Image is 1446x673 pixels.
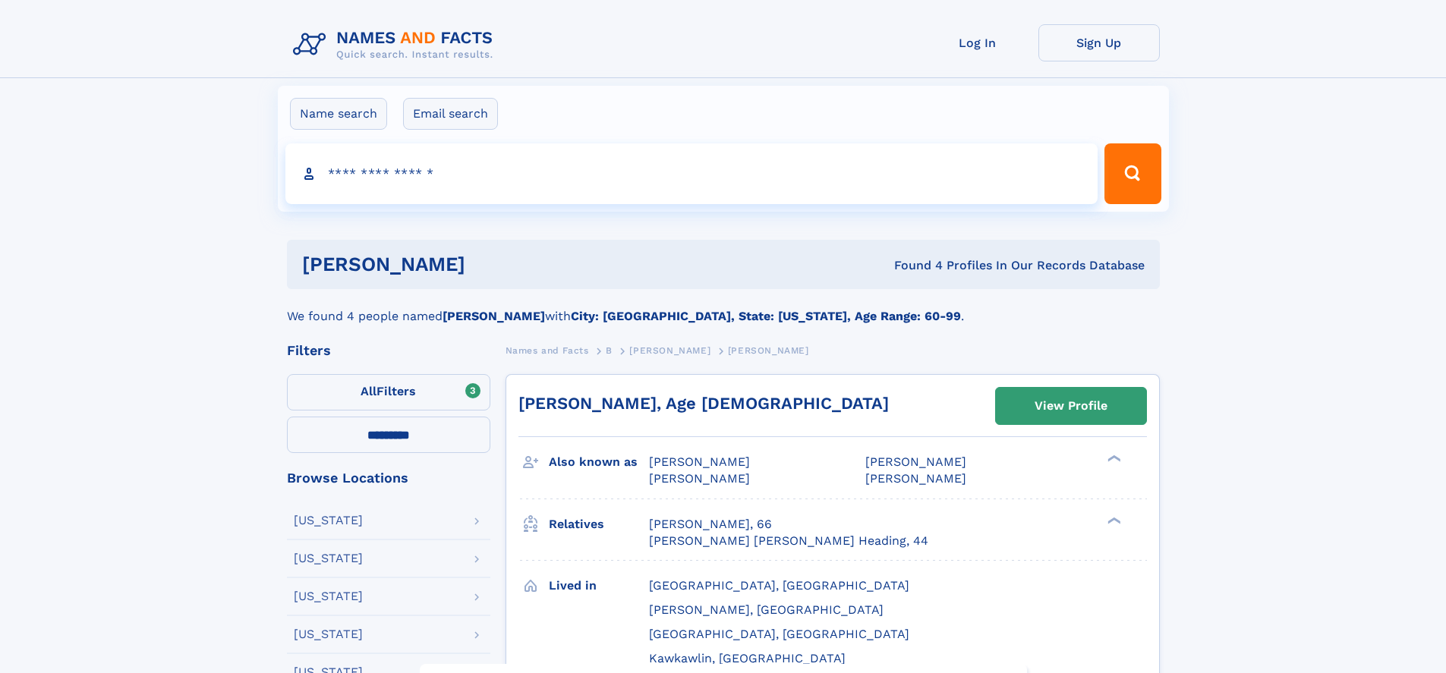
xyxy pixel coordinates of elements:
h3: Lived in [549,573,649,599]
div: ❯ [1104,454,1122,464]
label: Name search [290,98,387,130]
div: Found 4 Profiles In Our Records Database [679,257,1145,274]
span: B [606,345,613,356]
b: [PERSON_NAME] [443,309,545,323]
span: [GEOGRAPHIC_DATA], [GEOGRAPHIC_DATA] [649,627,909,641]
a: [PERSON_NAME] [PERSON_NAME] Heading, 44 [649,533,928,549]
a: Log In [917,24,1038,61]
label: Email search [403,98,498,130]
button: Search Button [1104,143,1161,204]
span: [PERSON_NAME] [728,345,809,356]
span: Kawkawlin, [GEOGRAPHIC_DATA] [649,651,846,665]
div: [US_STATE] [294,514,363,527]
div: Filters [287,344,490,357]
a: View Profile [996,388,1146,424]
div: [US_STATE] [294,628,363,640]
h3: Also known as [549,449,649,475]
b: City: [GEOGRAPHIC_DATA], State: [US_STATE], Age Range: 60-99 [571,309,961,323]
div: View Profile [1035,388,1107,423]
h3: Relatives [549,511,649,537]
div: [US_STATE] [294,552,363,565]
img: Logo Names and Facts [287,24,506,65]
div: [US_STATE] [294,590,363,602]
div: Browse Locations [287,471,490,485]
span: All [361,384,376,398]
h1: [PERSON_NAME] [302,255,680,274]
a: [PERSON_NAME], 66 [649,516,772,533]
input: search input [285,143,1098,204]
a: [PERSON_NAME], Age [DEMOGRAPHIC_DATA] [518,394,889,413]
a: [PERSON_NAME] [629,341,710,360]
a: Names and Facts [506,341,589,360]
div: We found 4 people named with . [287,289,1160,325]
span: [PERSON_NAME] [649,471,750,486]
label: Filters [287,374,490,410]
a: Sign Up [1038,24,1160,61]
span: [PERSON_NAME] [865,454,966,469]
span: [PERSON_NAME], [GEOGRAPHIC_DATA] [649,602,884,617]
span: [PERSON_NAME] [629,345,710,356]
div: ❯ [1104,515,1122,525]
span: [GEOGRAPHIC_DATA], [GEOGRAPHIC_DATA] [649,578,909,593]
a: B [606,341,613,360]
span: [PERSON_NAME] [649,454,750,469]
span: [PERSON_NAME] [865,471,966,486]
